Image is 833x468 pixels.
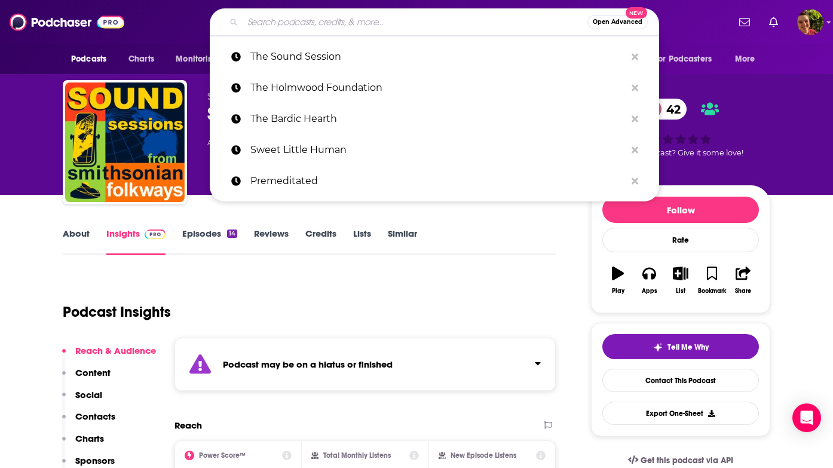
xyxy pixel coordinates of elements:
[388,228,417,255] a: Similar
[593,19,642,25] span: Open Advanced
[210,166,659,197] a: Premeditated
[75,433,104,444] p: Charts
[174,338,556,391] section: Click to expand status details
[121,48,161,71] a: Charts
[210,134,659,166] a: Sweet Little Human
[451,451,516,460] h2: New Episode Listens
[207,135,283,149] div: A podcast
[182,228,237,255] a: Episodes14
[641,455,733,466] span: Get this podcast via API
[633,259,664,302] button: Apps
[602,259,633,302] button: Play
[75,345,156,356] p: Reach & Audience
[227,230,237,238] div: 14
[75,367,111,378] p: Content
[63,303,171,321] h1: Podcast Insights
[353,228,371,255] a: Lists
[250,72,626,103] p: The Holmwood Foundation
[223,359,393,370] strong: Podcast may be on a hiatus or finished
[63,228,90,255] a: About
[210,8,659,36] div: Search podcasts, credits, & more...
[71,51,106,68] span: Podcasts
[735,51,755,68] span: More
[797,9,823,35] span: Logged in as Marz
[250,41,626,72] p: The Sound Session
[792,403,821,432] div: Open Intercom Messenger
[602,369,759,392] a: Contact This Podcast
[145,230,166,239] img: Podchaser Pro
[323,451,391,460] h2: Total Monthly Listens
[65,82,185,202] img: Smithsonian Folkways Sound Sessions
[254,228,289,255] a: Reviews
[653,342,663,352] img: tell me why sparkle
[727,48,770,71] button: open menu
[62,389,102,411] button: Social
[174,420,202,431] h2: Reach
[642,99,687,120] a: 42
[696,259,727,302] button: Bookmark
[210,41,659,72] a: The Sound Session
[250,103,626,134] p: The Bardic Hearth
[250,166,626,197] p: Premeditated
[665,259,696,302] button: List
[735,287,751,295] div: Share
[647,48,729,71] button: open menu
[602,402,759,425] button: Export One-Sheet
[75,389,102,400] p: Social
[698,287,726,295] div: Bookmark
[676,287,685,295] div: List
[728,259,759,302] button: Share
[602,197,759,223] button: Follow
[199,451,246,460] h2: Power Score™
[797,9,823,35] button: Show profile menu
[106,228,166,255] a: InsightsPodchaser Pro
[207,91,321,102] span: Smithsonian Folkways
[612,287,624,295] div: Play
[734,12,755,32] a: Show notifications dropdown
[63,48,122,71] button: open menu
[210,72,659,103] a: The Holmwood Foundation
[243,13,587,32] input: Search podcasts, credits, & more...
[305,228,336,255] a: Credits
[62,433,104,455] button: Charts
[667,342,709,352] span: Tell Me Why
[764,12,783,32] a: Show notifications dropdown
[654,99,687,120] span: 42
[210,103,659,134] a: The Bardic Hearth
[128,51,154,68] span: Charts
[626,7,647,19] span: New
[62,367,111,389] button: Content
[10,11,124,33] img: Podchaser - Follow, Share and Rate Podcasts
[75,455,115,466] p: Sponsors
[176,51,218,68] span: Monitoring
[62,345,156,367] button: Reach & Audience
[654,51,712,68] span: For Podcasters
[75,411,115,422] p: Contacts
[642,287,657,295] div: Apps
[62,411,115,433] button: Contacts
[591,91,770,165] div: 42Good podcast? Give it some love!
[167,48,234,71] button: open menu
[602,334,759,359] button: tell me why sparkleTell Me Why
[618,148,743,157] span: Good podcast? Give it some love!
[587,15,648,29] button: Open AdvancedNew
[602,228,759,252] div: Rate
[797,9,823,35] img: User Profile
[250,134,626,166] p: Sweet Little Human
